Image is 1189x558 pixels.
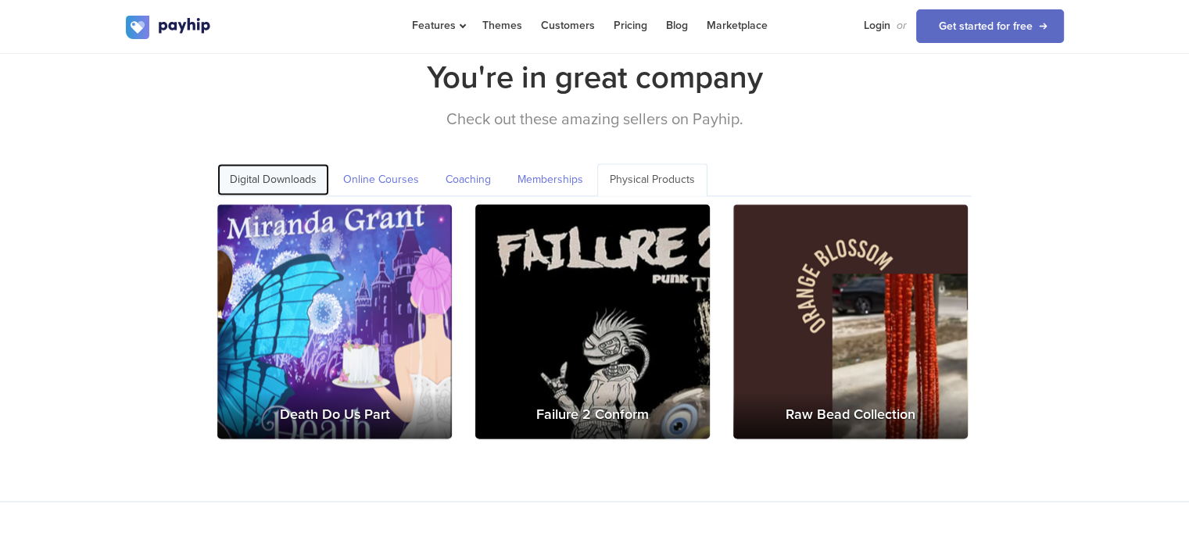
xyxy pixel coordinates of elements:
[597,163,707,196] a: Physical Products
[916,9,1064,43] a: Get started for free
[412,19,464,32] span: Features
[733,204,968,438] a: Raw Bead Collection Raw Bead Collection
[217,204,453,439] img: Death Do Us Part
[475,204,710,438] a: Failure 2 Conform Failure 2 Conform
[475,392,710,438] h3: Failure 2 Conform
[126,16,212,39] img: logo.svg
[126,108,1064,132] p: Check out these amazing sellers on Payhip.
[217,392,452,438] h3: Death Do Us Part
[733,392,968,438] h3: Raw Bead Collection
[217,163,329,195] a: Digital Downloads
[433,163,503,196] a: Coaching
[331,163,432,196] a: Online Courses
[733,204,969,439] img: Raw Bead Collection
[505,163,596,196] a: Memberships
[126,55,1064,100] h2: You're in great company
[217,204,452,438] a: Death Do Us Part Death Do Us Part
